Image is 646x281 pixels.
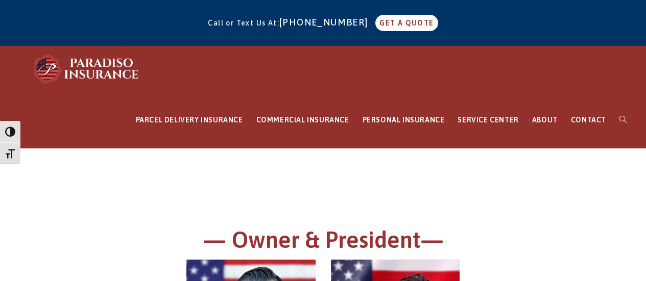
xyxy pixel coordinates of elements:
a: GET A QUOTE [375,15,438,31]
a: SERVICE CENTER [451,92,525,148]
span: PERSONAL INSURANCE [363,116,445,124]
a: PERSONAL INSURANCE [356,92,451,148]
a: COMMERCIAL INSURANCE [250,92,356,148]
img: Paradiso Insurance [31,54,143,84]
a: CONTACT [564,92,613,148]
h1: — Owner & President— [42,225,604,260]
span: COMMERCIAL INSURANCE [256,116,349,124]
span: SERVICE CENTER [458,116,518,124]
a: [PHONE_NUMBER] [279,17,373,28]
span: ABOUT [532,116,558,124]
span: PARCEL DELIVERY INSURANCE [136,116,243,124]
a: ABOUT [525,92,564,148]
a: PARCEL DELIVERY INSURANCE [129,92,250,148]
span: CONTACT [571,116,606,124]
span: Call or Text Us At: [208,19,279,27]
